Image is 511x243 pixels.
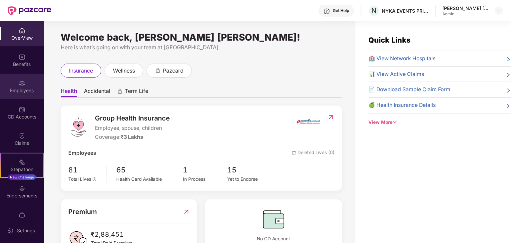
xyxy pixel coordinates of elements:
[19,80,25,87] img: svg+xml;base64,PHN2ZyBpZD0iRW1wbG95ZWVzIiB4bWxucz0iaHR0cDovL3d3dy53My5vcmcvMjAwMC9zdmciIHdpZHRoPS...
[369,55,436,63] span: 🏥 View Network Hospitals
[19,27,25,34] img: svg+xml;base64,PHN2ZyBpZD0iSG9tZSIgeG1sbnM9Imh0dHA6Ly93d3cudzMub3JnLzIwMDAvc3ZnIiB3aWR0aD0iMjAiIG...
[68,149,96,157] span: Employees
[19,211,25,218] img: svg+xml;base64,PHN2ZyBpZD0iTXlfT3JkZXJzIiBkYXRhLW5hbWU9Ik15IE9yZGVycyIgeG1sbnM9Imh0dHA6Ly93d3cudz...
[369,119,511,126] div: View More
[117,88,123,94] div: animation
[91,229,133,240] span: ₹2,88,451
[95,124,170,132] span: Employee, spouse, children
[183,164,227,176] span: 1
[327,114,334,121] img: RedirectIcon
[183,176,227,183] div: In Process
[333,8,349,13] div: Get Help
[323,8,330,15] img: svg+xml;base64,PHN2ZyBpZD0iSGVscC0zMngzMiIgeG1sbnM9Imh0dHA6Ly93d3cudzMub3JnLzIwMDAvc3ZnIiB3aWR0aD...
[113,67,135,75] span: wellness
[183,207,190,217] img: RedirectIcon
[1,166,43,173] div: Stepathon
[8,174,36,180] div: New Challenge
[125,88,148,97] span: Term Life
[506,103,511,110] span: right
[506,87,511,94] span: right
[442,5,489,11] div: [PERSON_NAME] [PERSON_NAME]
[228,164,272,176] span: 15
[15,227,37,234] div: Settings
[19,54,25,60] img: svg+xml;base64,PHN2ZyBpZD0iQmVuZWZpdHMiIHhtbG5zPSJodHRwOi8vd3d3LnczLm9yZy8yMDAwL3N2ZyIgd2lkdGg9Ij...
[68,117,88,137] img: logo
[117,164,183,176] span: 65
[506,56,511,63] span: right
[61,88,77,97] span: Health
[19,185,25,192] img: svg+xml;base64,PHN2ZyBpZD0iRW5kb3JzZW1lbnRzIiB4bWxucz0iaHR0cDovL3d3dy53My5vcmcvMjAwMC9zdmciIHdpZH...
[93,177,97,181] span: info-circle
[68,176,91,182] span: Total Lives
[292,149,334,157] span: Deleted Lives (0)
[7,227,14,234] img: svg+xml;base64,PHN2ZyBpZD0iU2V0dGluZy0yMHgyMCIgeG1sbnM9Imh0dHA6Ly93d3cudzMub3JnLzIwMDAvc3ZnIiB3aW...
[369,70,424,79] span: 📊 View Active Claims
[19,132,25,139] img: svg+xml;base64,PHN2ZyBpZD0iQ2xhaW0iIHhtbG5zPSJodHRwOi8vd3d3LnczLm9yZy8yMDAwL3N2ZyIgd2lkdGg9IjIwIi...
[19,159,25,165] img: svg+xml;base64,PHN2ZyB4bWxucz0iaHR0cDovL3d3dy53My5vcmcvMjAwMC9zdmciIHdpZHRoPSIyMSIgaGVpZ2h0PSIyMC...
[163,67,184,75] span: pazcard
[69,67,93,75] span: insurance
[228,176,272,183] div: Yet to Endorse
[19,106,25,113] img: svg+xml;base64,PHN2ZyBpZD0iQ0RfQWNjb3VudHMiIGRhdGEtbmFtZT0iQ0QgQWNjb3VudHMiIHhtbG5zPSJodHRwOi8vd3...
[371,7,376,15] span: N
[442,11,489,17] div: Admin
[382,8,428,14] div: NYKA EVENTS PRIVATE LIMITED
[506,72,511,79] span: right
[68,207,97,217] span: Premium
[84,88,110,97] span: Accidental
[61,43,342,52] div: Here is what’s going on with your team at [GEOGRAPHIC_DATA]
[117,176,183,183] div: Health Card Available
[95,113,170,123] span: Group Health Insurance
[496,8,502,13] img: svg+xml;base64,PHN2ZyBpZD0iRHJvcGRvd24tMzJ4MzIiIHhtbG5zPSJodHRwOi8vd3d3LnczLm9yZy8yMDAwL3N2ZyIgd2...
[369,101,436,110] span: 🍏 Health Insurance Details
[292,151,296,155] img: deleteIcon
[155,67,161,73] div: animation
[95,133,170,141] div: Coverage:
[121,134,144,140] span: ₹3 Lakhs
[393,120,397,124] span: down
[213,207,334,232] img: CDBalanceIcon
[369,86,451,94] span: 📄 Download Sample Claim Form
[68,164,102,176] span: 81
[61,35,342,40] div: Welcome back, [PERSON_NAME] [PERSON_NAME]!
[8,6,51,15] img: New Pazcare Logo
[296,113,321,130] img: insurerIcon
[369,36,411,44] span: Quick Links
